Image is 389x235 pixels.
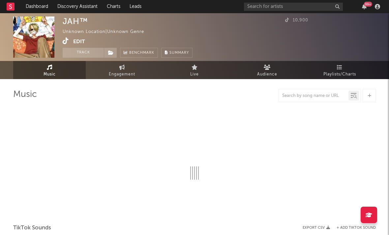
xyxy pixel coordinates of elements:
button: + Add TikTok Sound [330,226,376,230]
button: Summary [161,48,193,58]
a: Music [13,61,86,79]
button: + Add TikTok Sound [337,226,376,230]
a: Live [158,61,231,79]
span: 10,900 [285,18,308,22]
span: Engagement [109,71,135,78]
button: 99+ [362,4,367,9]
button: Edit [73,38,85,46]
span: TikTok Sounds [13,224,51,232]
div: JAH™ [63,16,88,26]
button: Export CSV [303,226,330,230]
a: Benchmark [120,48,158,58]
span: Music [44,71,56,78]
span: Summary [169,51,189,55]
button: Track [63,48,104,58]
div: Unknown Location | Unknown Genre [63,28,152,36]
span: Live [190,71,199,78]
span: Playlists/Charts [323,71,356,78]
span: Audience [257,71,277,78]
a: Engagement [86,61,158,79]
input: Search by song name or URL [279,93,348,99]
a: Audience [231,61,303,79]
span: Benchmark [129,49,154,57]
input: Search for artists [244,3,343,11]
a: Playlists/Charts [303,61,376,79]
div: 99 + [364,2,372,7]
